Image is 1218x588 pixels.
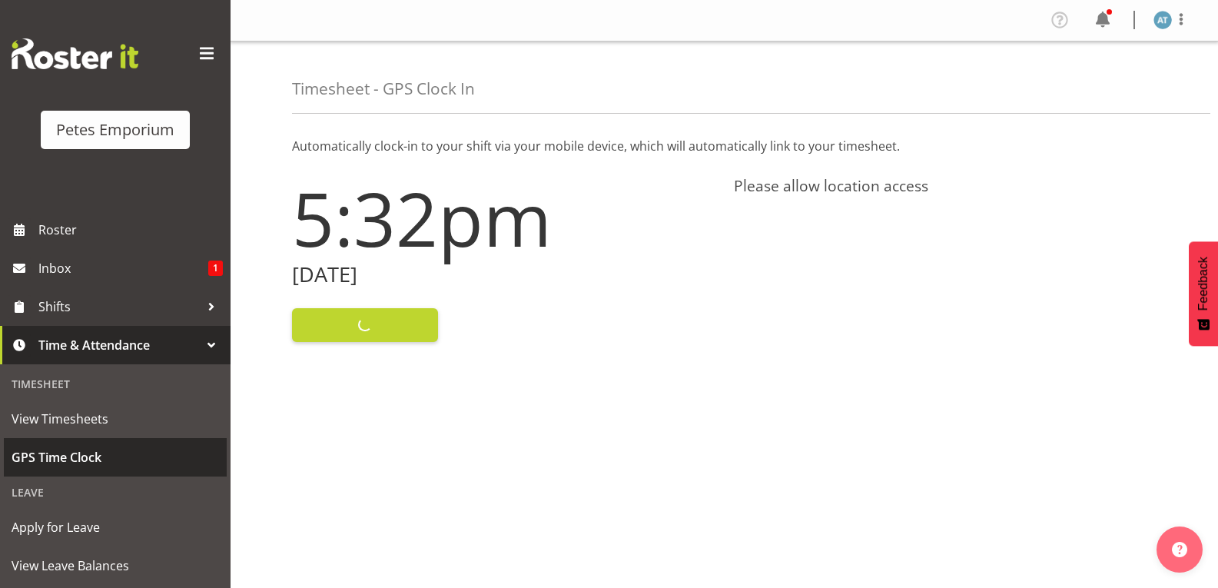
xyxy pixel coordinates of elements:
[4,477,227,508] div: Leave
[4,368,227,400] div: Timesheet
[292,177,715,260] h1: 5:32pm
[4,438,227,477] a: GPS Time Clock
[1189,241,1218,346] button: Feedback - Show survey
[292,263,715,287] h2: [DATE]
[1196,257,1210,311] span: Feedback
[38,295,200,318] span: Shifts
[1172,542,1187,557] img: help-xxl-2.png
[4,508,227,546] a: Apply for Leave
[1153,11,1172,29] img: alex-micheal-taniwha5364.jpg
[56,118,174,141] div: Petes Emporium
[4,546,227,585] a: View Leave Balances
[12,554,219,577] span: View Leave Balances
[4,400,227,438] a: View Timesheets
[12,407,219,430] span: View Timesheets
[208,261,223,276] span: 1
[12,38,138,69] img: Rosterit website logo
[12,446,219,469] span: GPS Time Clock
[38,334,200,357] span: Time & Attendance
[292,137,1157,155] p: Automatically clock-in to your shift via your mobile device, which will automatically link to you...
[38,257,208,280] span: Inbox
[292,80,475,98] h4: Timesheet - GPS Clock In
[734,177,1157,195] h4: Please allow location access
[12,516,219,539] span: Apply for Leave
[38,218,223,241] span: Roster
